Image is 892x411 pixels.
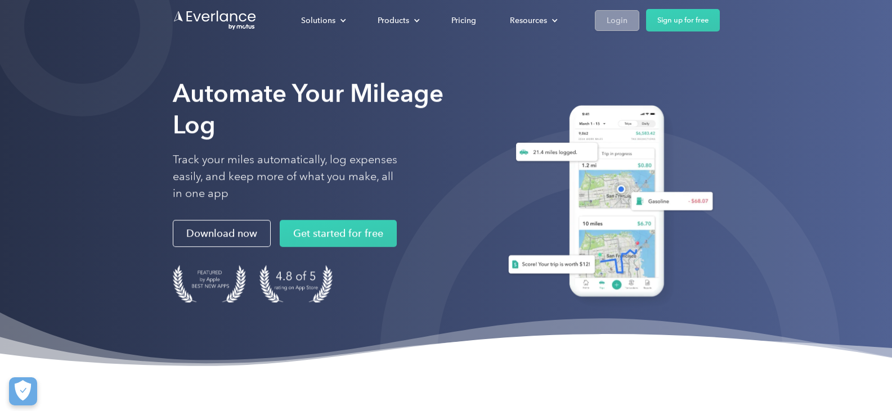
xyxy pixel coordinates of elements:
a: Sign up for free [646,9,720,31]
div: Login [607,13,627,28]
div: Solutions [290,11,355,30]
div: Resources [499,11,567,30]
img: Everlance, mileage tracker app, expense tracking app [495,97,720,310]
button: Cookies Settings [9,377,37,405]
a: Login [595,10,639,31]
div: Solutions [301,13,335,28]
img: 4.9 out of 5 stars on the app store [259,265,333,302]
div: Pricing [451,13,476,28]
strong: Automate Your Mileage Log [173,78,443,139]
div: Products [366,11,429,30]
div: Resources [510,13,547,28]
img: Badge for Featured by Apple Best New Apps [173,265,246,302]
a: Get started for free [280,220,397,247]
a: Download now [173,220,271,247]
div: Products [378,13,409,28]
a: Go to homepage [173,10,257,31]
a: Pricing [440,11,487,30]
p: Track your miles automatically, log expenses easily, and keep more of what you make, all in one app [173,151,398,202]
